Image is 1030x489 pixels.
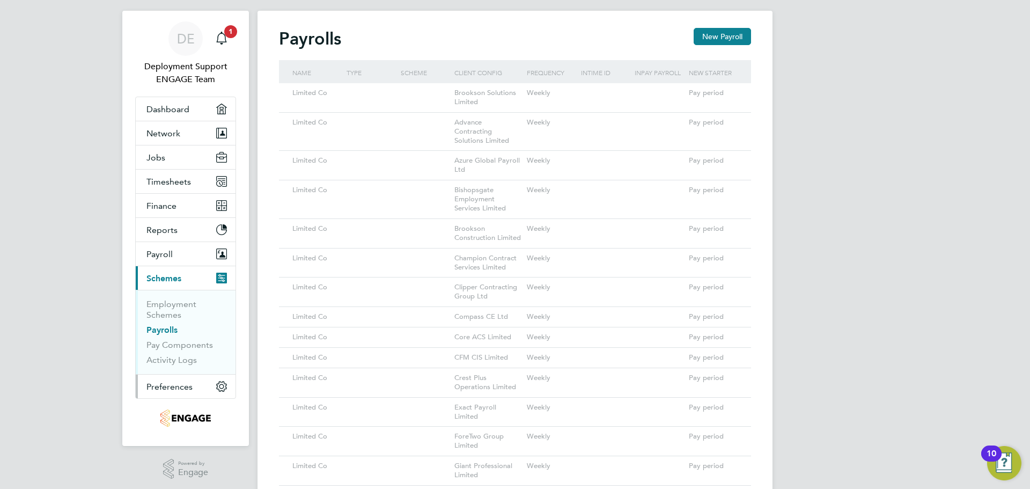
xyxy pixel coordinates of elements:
[686,249,740,268] div: Pay period
[136,266,236,290] button: Schemes
[290,456,344,476] div: Limited Co
[686,348,740,368] div: Pay period
[146,340,213,350] a: Pay Components
[290,368,344,388] div: Limited Co
[452,327,524,347] div: Core ACS Limited
[136,290,236,374] div: Schemes
[136,97,236,121] a: Dashboard
[160,410,210,427] img: hvacrecruitment-logo-retina.png
[135,21,236,86] a: DEDeployment Support ENGAGE Team
[524,398,578,418] div: Weekly
[452,151,524,180] div: Azure Global Payroll Ltd
[686,60,740,85] div: New Starter
[524,368,578,388] div: Weekly
[290,307,344,327] div: Limited Co
[524,427,578,447] div: Weekly
[290,151,344,171] div: Limited Co
[163,459,209,479] a: Powered byEngage
[290,398,344,418] div: Limited Co
[146,355,197,365] a: Activity Logs
[135,60,236,86] span: Deployment Support ENGAGE Team
[146,225,178,235] span: Reports
[136,145,236,169] button: Jobs
[452,348,524,368] div: CFM CIS Limited
[686,219,740,239] div: Pay period
[452,368,524,397] div: Crest Plus Operations Limited
[452,83,524,112] div: Brookson Solutions Limited
[987,454,996,468] div: 10
[178,459,208,468] span: Powered by
[224,25,237,38] span: 1
[146,299,196,320] a: Employment Schemes
[452,398,524,427] div: Exact Payroll Limited
[524,180,578,200] div: Weekly
[578,60,632,85] div: InTime ID
[686,83,740,103] div: Pay period
[524,151,578,171] div: Weekly
[136,242,236,266] button: Payroll
[452,427,524,456] div: ForeTwo Group Limited
[122,11,249,446] nav: Main navigation
[290,427,344,447] div: Limited Co
[290,180,344,200] div: Limited Co
[686,278,740,297] div: Pay period
[146,152,165,163] span: Jobs
[452,180,524,218] div: Bishopsgate Employment Services Limited
[398,60,452,85] div: Scheme
[146,128,180,138] span: Network
[136,121,236,145] button: Network
[686,427,740,447] div: Pay period
[136,375,236,398] button: Preferences
[452,278,524,306] div: Clipper Contracting Group Ltd
[686,398,740,418] div: Pay period
[686,456,740,476] div: Pay period
[452,456,524,485] div: Giant Professional Limited
[136,170,236,193] button: Timesheets
[452,60,524,85] div: Client Config
[452,249,524,278] div: Champion Contract Services Limited
[290,83,344,103] div: Limited Co
[686,327,740,347] div: Pay period
[136,194,236,217] button: Finance
[344,60,398,85] div: Type
[136,218,236,242] button: Reports
[524,348,578,368] div: Weekly
[524,113,578,133] div: Weekly
[452,113,524,151] div: Advance Contracting Solutions Limited
[524,307,578,327] div: Weekly
[279,28,341,49] h2: Payrolls
[146,382,193,392] span: Preferences
[146,201,176,211] span: Finance
[146,104,189,114] span: Dashboard
[686,307,740,327] div: Pay period
[524,219,578,239] div: Weekly
[146,249,173,259] span: Payroll
[524,83,578,103] div: Weekly
[524,278,578,297] div: Weekly
[135,410,236,427] a: Go to home page
[686,113,740,133] div: Pay period
[290,278,344,297] div: Limited Co
[524,456,578,476] div: Weekly
[452,219,524,248] div: Brookson Construction Limited
[686,368,740,388] div: Pay period
[452,307,524,327] div: Compass CE Ltd
[524,327,578,347] div: Weekly
[146,325,178,335] a: Payrolls
[290,327,344,347] div: Limited Co
[694,28,751,45] button: New Payroll
[177,32,195,46] span: DE
[146,273,181,283] span: Schemes
[290,249,344,268] div: Limited Co
[290,60,344,85] div: Name
[290,219,344,239] div: Limited Co
[290,348,344,368] div: Limited Co
[686,180,740,200] div: Pay period
[211,21,232,56] a: 1
[146,177,191,187] span: Timesheets
[290,113,344,133] div: Limited Co
[178,468,208,477] span: Engage
[524,60,578,85] div: Frequency
[524,249,578,268] div: Weekly
[686,151,740,171] div: Pay period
